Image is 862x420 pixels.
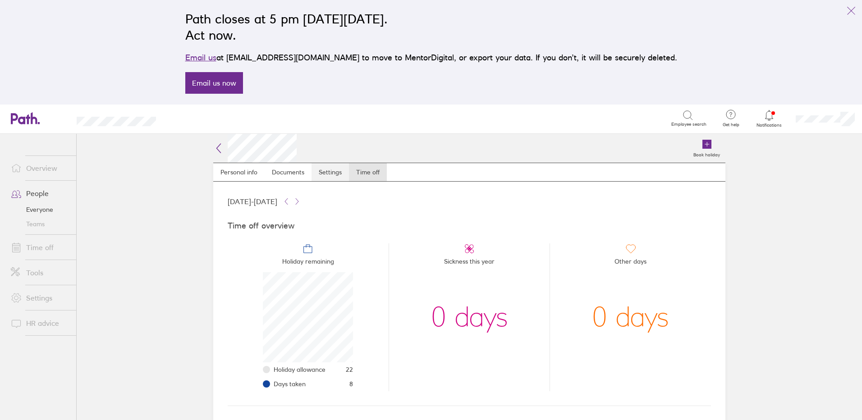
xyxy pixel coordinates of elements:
span: Employee search [671,122,706,127]
span: [DATE] - [DATE] [228,197,277,205]
a: Personal info [213,163,265,181]
span: 22 [346,366,353,373]
span: Get help [716,122,746,128]
a: Time off [349,163,387,181]
span: Holiday remaining [282,254,334,272]
h4: Time off overview [228,221,711,231]
div: 0 days [592,272,669,362]
span: Notifications [755,123,784,128]
a: Email us now [185,72,243,94]
a: Book holiday [688,134,725,163]
span: 8 [349,380,353,388]
a: People [4,184,76,202]
h2: Path closes at 5 pm [DATE][DATE]. Act now. [185,11,677,43]
div: 0 days [431,272,508,362]
label: Book holiday [688,150,725,158]
span: Sickness this year [444,254,495,272]
span: Days taken [274,380,306,388]
a: Notifications [755,109,784,128]
a: Settings [312,163,349,181]
a: Teams [4,217,76,231]
p: at [EMAIL_ADDRESS][DOMAIN_NAME] to move to MentorDigital, or export your data. If you don’t, it w... [185,51,677,64]
span: Holiday allowance [274,366,326,373]
span: Other days [614,254,646,272]
a: Email us [185,53,216,62]
a: Time off [4,238,76,256]
div: Search [180,114,203,122]
a: Overview [4,159,76,177]
a: Documents [265,163,312,181]
a: Tools [4,264,76,282]
a: Everyone [4,202,76,217]
a: Settings [4,289,76,307]
a: HR advice [4,314,76,332]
